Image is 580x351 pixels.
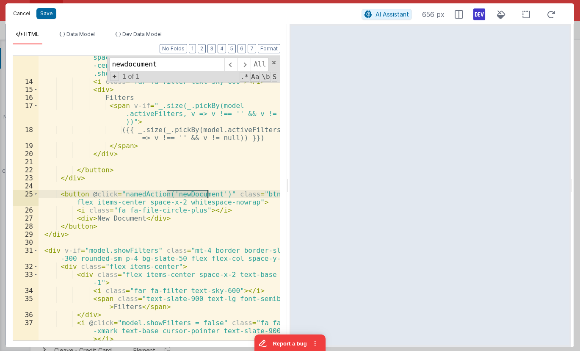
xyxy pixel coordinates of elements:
button: 1 [189,44,196,53]
span: Search In Selection [272,72,278,82]
button: 6 [238,44,246,53]
div: 29 [13,230,39,238]
div: 30 [13,238,39,246]
span: 656 px [422,9,445,19]
span: HTML [24,31,39,37]
button: AI Assistant [362,9,412,20]
button: Save [36,8,56,19]
div: 23 [13,174,39,182]
button: 2 [198,44,206,53]
button: Format [258,44,280,53]
div: 14 [13,77,39,86]
div: 37 [13,319,39,343]
div: 24 [13,182,39,190]
span: Whole Word Search [261,72,271,82]
div: 21 [13,158,39,166]
span: Alt-Enter [251,58,269,71]
button: 5 [228,44,236,53]
button: Cancel [9,8,34,19]
button: 7 [248,44,256,53]
button: 3 [207,44,216,53]
span: CaseSensitive Search [250,72,260,82]
div: 33 [13,271,39,287]
span: AI Assistant [376,11,409,18]
div: 20 [13,150,39,158]
span: Dev Data Model [122,31,162,37]
div: 22 [13,166,39,174]
div: 15 [13,86,39,94]
span: 1 of 1 [119,73,143,80]
div: 31 [13,246,39,263]
div: 28 [13,222,39,230]
div: 18 [13,126,39,142]
div: 26 [13,206,39,214]
div: 13 [13,37,39,77]
div: 17 [13,102,39,126]
button: 4 [218,44,226,53]
div: 25 [13,190,39,206]
button: No Folds [160,44,187,53]
span: Toggel Replace mode [110,72,119,81]
div: 16 [13,94,39,102]
span: Data Model [66,31,95,37]
div: 35 [13,295,39,311]
input: Search for [109,58,224,71]
div: 36 [13,311,39,319]
div: 34 [13,287,39,295]
span: RegExp Search [240,72,249,82]
div: 27 [13,214,39,222]
div: 32 [13,263,39,271]
div: 19 [13,142,39,150]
